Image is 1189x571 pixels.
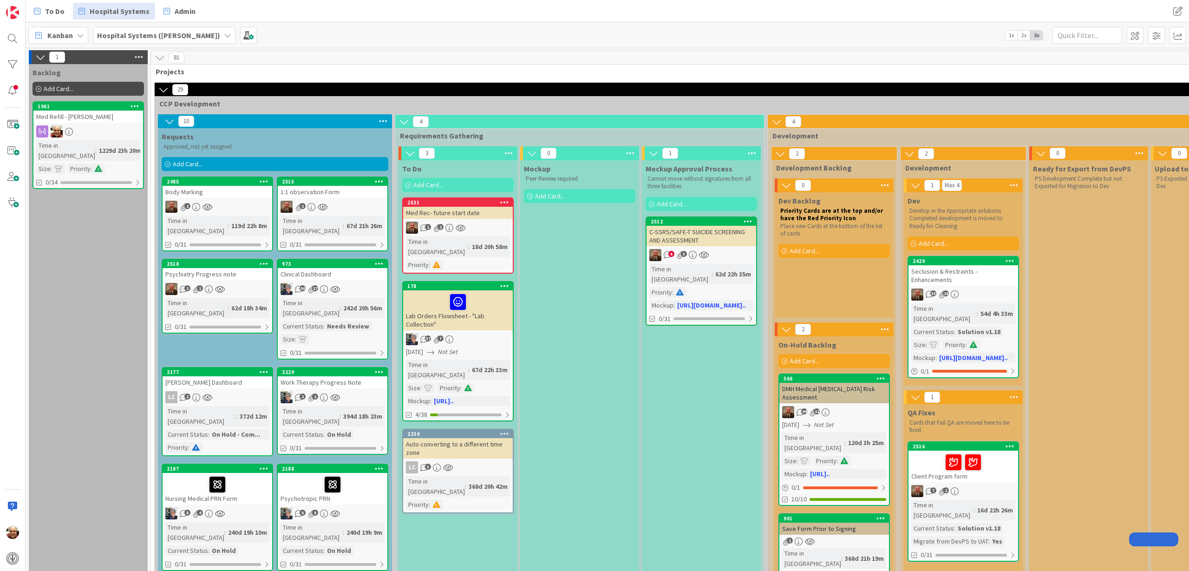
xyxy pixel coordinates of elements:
[165,216,228,236] div: Time in [GEOGRAPHIC_DATA]
[413,181,443,189] span: Add Card...
[990,536,1005,546] div: Yes
[300,203,306,209] span: 1
[278,268,387,280] div: Clinical Dashboard
[784,375,889,382] div: 566
[973,505,975,515] span: :
[209,545,238,556] div: On Hold
[325,429,353,440] div: On Hold
[921,367,929,376] span: 0 / 1
[782,433,844,453] div: Time in [GEOGRAPHIC_DATA]
[844,438,846,448] span: :
[403,198,513,207] div: 2531
[407,199,513,206] div: 2531
[911,303,977,324] div: Time in [GEOGRAPHIC_DATA]
[162,464,273,571] a: 2187Nursing Medical PRN FormLPTime in [GEOGRAPHIC_DATA]:240d 19h 10mCurrent Status:On Hold0/31
[278,177,387,186] div: 2515
[278,376,387,388] div: Work Therapy Progress Note
[163,368,272,388] div: 2177[PERSON_NAME] Dashboard
[36,140,95,161] div: Time in [GEOGRAPHIC_DATA]
[651,218,756,225] div: 2512
[163,465,272,505] div: 2187Nursing Medical PRN Form
[403,222,513,234] div: JS
[51,164,52,174] span: :
[911,536,988,546] div: Migrate from DevPS to UAT
[406,260,429,270] div: Priority
[779,482,889,493] div: 0/1
[341,411,385,421] div: 394d 18h 23m
[779,514,889,535] div: 901Save Form Prior to Signing
[278,260,387,268] div: 973
[184,394,190,400] span: 2
[277,259,388,360] a: 973Clinical DashboardLPTime in [GEOGRAPHIC_DATA]:242d 20h 56mCurrent Status:Needs ReviewSize:0/31
[790,357,819,365] span: Add Card...
[163,260,272,268] div: 2518
[45,6,65,17] span: To Do
[782,420,799,430] span: [DATE]
[420,383,422,393] span: :
[403,438,513,459] div: Auto converting to a different time zone
[814,408,820,414] span: 11
[165,406,236,427] div: Time in [GEOGRAPHIC_DATA]
[163,283,272,295] div: JS
[779,383,889,403] div: DMH Medical [MEDICAL_DATA] Risk Assessment
[33,111,143,123] div: Med Refill - [PERSON_NAME]
[278,465,387,505] div: 2188Psychotropic PRN
[908,265,1018,286] div: Seclusion & Restraints - Enhancements
[657,200,686,208] span: Add Card...
[312,285,318,291] span: 17
[406,347,423,357] span: [DATE]
[282,466,387,472] div: 2188
[403,290,513,330] div: Lab Orders Flowsheet - "Lab Collection"
[226,527,269,538] div: 240d 19h 10m
[429,260,430,270] span: :
[188,442,189,453] span: :
[165,522,224,543] div: Time in [GEOGRAPHIC_DATA]
[163,473,272,505] div: Nursing Medical PRN Form
[908,256,1019,378] a: 2429Seclusion & Restraints - EnhancementsJSTime in [GEOGRAPHIC_DATA]:54d 4h 33mCurrent Status:Sol...
[163,260,272,280] div: 2518Psychiatry Progress note
[51,125,63,138] img: Ed
[425,224,431,230] span: 1
[908,442,1018,482] div: 2516Client Program form
[290,348,302,358] span: 0/31
[649,249,661,261] img: JS
[930,487,936,493] span: 7
[278,186,387,198] div: 1:1 observation Form
[406,236,468,257] div: Time in [GEOGRAPHIC_DATA]
[282,261,387,267] div: 973
[402,429,514,513] a: 2234Auto converting to a different time zoneLCTime in [GEOGRAPHIC_DATA]:368d 20h 42mPriority:
[1005,31,1018,40] span: 1x
[908,257,1018,286] div: 2429Seclusion & Restraints - Enhancements
[966,340,967,350] span: :
[163,177,272,198] div: 2485Body Marking
[930,290,936,296] span: 33
[167,178,272,185] div: 2485
[165,442,188,453] div: Priority
[278,507,387,519] div: LP
[403,282,513,330] div: 178Lab Orders Flowsheet - "Lab Collection"
[165,391,177,403] div: LC
[911,500,973,520] div: Time in [GEOGRAPHIC_DATA]
[659,314,671,324] span: 0/31
[778,374,890,506] a: 566DMH Medical [MEDICAL_DATA] Risk AssessmentJS[DATE]Not SetTime in [GEOGRAPHIC_DATA]:120d 3h 25m...
[649,264,712,284] div: Time in [GEOGRAPHIC_DATA]
[281,201,293,213] img: JS
[908,442,1018,451] div: 2516
[165,283,177,295] img: JS
[162,259,273,334] a: 2518Psychiatry Progress noteJSTime in [GEOGRAPHIC_DATA]:62d 18h 34m0/31
[343,527,344,538] span: :
[344,527,385,538] div: 240d 19h 9m
[91,164,92,174] span: :
[167,466,272,472] div: 2187
[470,365,510,375] div: 67d 22h 33m
[325,321,372,331] div: Needs Review
[977,308,978,319] span: :
[647,217,756,246] div: 2512C-SSRS/SAFE-T SUICIDE SCREENING AND ASSESSMENT
[647,217,756,226] div: 2512
[911,353,935,363] div: Mockup
[403,282,513,290] div: 178
[672,287,673,297] span: :
[97,145,144,156] div: 1229d 23h 20m
[290,559,302,569] span: 0/31
[277,464,388,571] a: 2188Psychotropic PRNLPTime in [GEOGRAPHIC_DATA]:240d 19h 9mCurrent Status:On Hold0/31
